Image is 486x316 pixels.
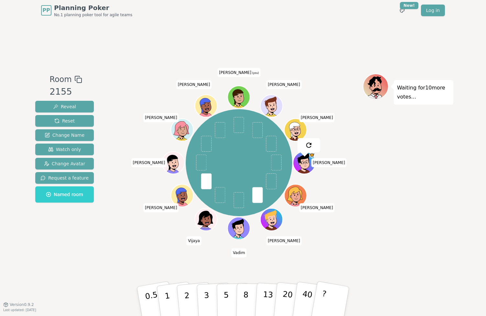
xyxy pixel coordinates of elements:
[48,146,81,153] span: Watch only
[54,118,75,124] span: Reset
[42,6,50,14] span: PP
[305,141,313,149] img: reset
[311,158,347,167] span: Click to change your name
[3,302,34,307] button: Version0.9.2
[35,129,94,141] button: Change Name
[35,158,94,170] button: Change Avatar
[143,113,179,122] span: Click to change your name
[53,103,76,110] span: Reveal
[35,101,94,112] button: Reveal
[54,12,132,18] span: No.1 planning poker tool for agile teams
[217,68,260,77] span: Click to change your name
[131,158,167,167] span: Click to change your name
[10,302,34,307] span: Version 0.9.2
[35,186,94,203] button: Named room
[251,72,259,75] span: (you)
[35,115,94,127] button: Reset
[266,236,302,245] span: Click to change your name
[46,191,83,198] span: Named room
[35,144,94,155] button: Watch only
[309,152,315,158] span: Matt is the host
[397,83,450,101] p: Waiting for 10 more votes...
[228,87,249,108] button: Click to change your avatar
[54,3,132,12] span: Planning Poker
[299,113,335,122] span: Click to change your name
[421,5,445,16] a: Log in
[44,160,85,167] span: Change Avatar
[50,74,72,85] span: Room
[35,172,94,184] button: Request a feature
[400,2,418,9] div: New!
[176,80,212,89] span: Click to change your name
[3,308,36,312] span: Last updated: [DATE]
[50,85,82,99] div: 2155
[45,132,84,138] span: Change Name
[41,3,132,18] a: PPPlanning PokerNo.1 planning poker tool for agile teams
[299,203,335,212] span: Click to change your name
[40,175,89,181] span: Request a feature
[186,236,201,245] span: Click to change your name
[396,5,408,16] button: New!
[231,248,247,257] span: Click to change your name
[266,80,302,89] span: Click to change your name
[143,203,179,212] span: Click to change your name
